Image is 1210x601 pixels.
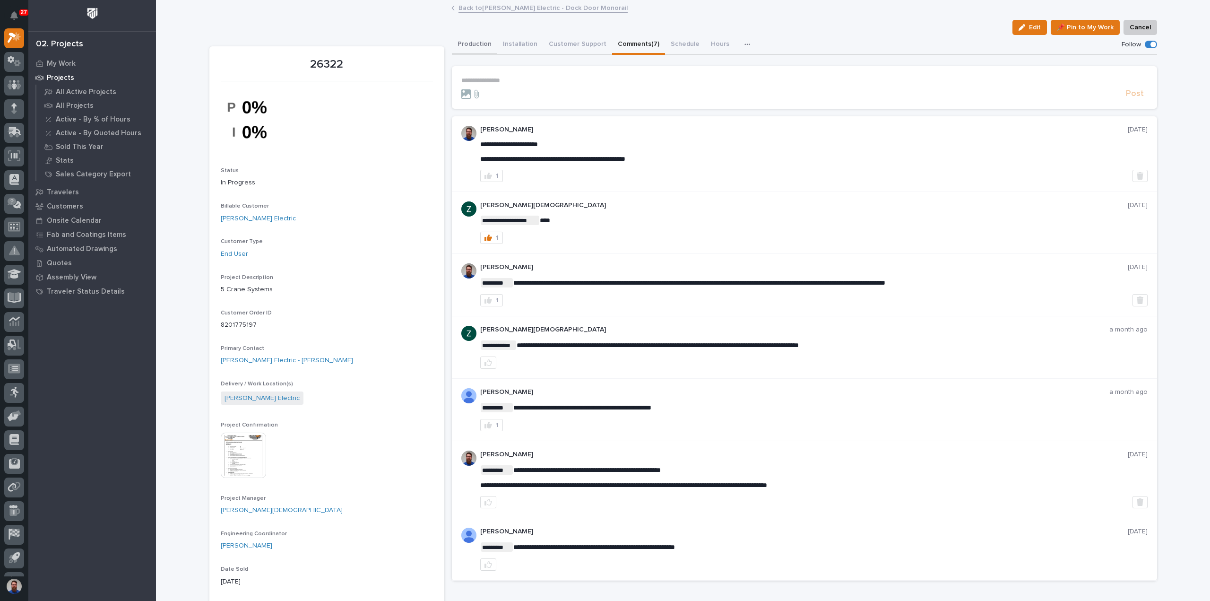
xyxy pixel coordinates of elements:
span: Customer Type [221,239,263,244]
span: Engineering Coordinator [221,531,287,537]
button: 1 [480,232,503,244]
p: In Progress [221,178,433,188]
div: 1 [496,173,499,179]
span: Post [1126,88,1144,99]
p: Assembly View [47,273,96,282]
a: [PERSON_NAME] [221,541,272,551]
button: Post [1122,88,1148,99]
a: All Active Projects [36,85,156,98]
p: 8201775197 [221,320,433,330]
button: 1 [480,294,503,306]
span: Project Description [221,275,273,280]
p: [PERSON_NAME][DEMOGRAPHIC_DATA] [480,326,1109,334]
a: Back to[PERSON_NAME] Electric - Dock Door Monorail [458,2,628,13]
p: [DATE] [1128,126,1148,134]
button: like this post [480,357,496,369]
p: My Work [47,60,76,68]
p: Active - By Quoted Hours [56,129,141,138]
p: All Projects [56,102,94,110]
p: Travelers [47,188,79,197]
p: 27 [21,9,27,16]
button: Delete post [1132,170,1148,182]
p: [PERSON_NAME] [480,388,1109,396]
p: [PERSON_NAME] [480,263,1128,271]
a: My Work [28,56,156,70]
p: [DATE] [1128,451,1148,459]
p: [DATE] [1128,263,1148,271]
img: 6hTokn1ETDGPf9BPokIQ [461,126,476,141]
button: 📌 Pin to My Work [1051,20,1120,35]
span: Primary Contact [221,346,264,351]
p: Projects [47,74,74,82]
a: End User [221,249,248,259]
a: Projects [28,70,156,85]
button: Hours [705,35,735,55]
button: Cancel [1124,20,1157,35]
p: Quotes [47,259,72,268]
a: Fab and Coatings Items [28,227,156,242]
p: [DATE] [221,577,433,587]
div: Notifications27 [12,11,24,26]
p: Follow [1122,41,1141,49]
a: [PERSON_NAME] Electric [221,214,296,224]
p: [PERSON_NAME][DEMOGRAPHIC_DATA] [480,201,1128,209]
span: Project Manager [221,496,266,501]
img: Lg7dT_yt4CS5gp1hBL5TAIMpwo_bvN9r8PeVyOGGvcI [221,87,292,152]
button: Installation [497,35,543,55]
p: [PERSON_NAME] [480,528,1128,536]
p: Customers [47,202,83,211]
p: 26322 [221,58,433,71]
a: [PERSON_NAME][DEMOGRAPHIC_DATA] [221,505,343,515]
p: [DATE] [1128,201,1148,209]
a: Customers [28,199,156,213]
a: Quotes [28,256,156,270]
p: Automated Drawings [47,245,117,253]
img: ACg8ocIGaxZgOborKONOsCK60Wx-Xey7sE2q6Qmw6EHN013R=s96-c [461,326,476,341]
img: 6hTokn1ETDGPf9BPokIQ [461,263,476,279]
span: Edit [1029,23,1041,32]
span: Customer Order ID [221,310,272,316]
img: Workspace Logo [84,5,101,22]
span: Billable Customer [221,203,269,209]
p: 5 Crane Systems [221,285,433,295]
p: a month ago [1109,326,1148,334]
a: Active - By Quoted Hours [36,126,156,139]
p: [DATE] [1128,528,1148,536]
img: ACg8ocIGaxZgOborKONOsCK60Wx-Xey7sE2q6Qmw6EHN013R=s96-c [461,201,476,217]
a: Onsite Calendar [28,213,156,227]
p: Traveler Status Details [47,287,125,296]
button: 1 [480,419,503,431]
a: Assembly View [28,270,156,284]
p: All Active Projects [56,88,116,96]
span: Project Confirmation [221,422,278,428]
button: 1 [480,170,503,182]
div: 1 [496,422,499,428]
div: 1 [496,235,499,241]
a: Traveler Status Details [28,284,156,298]
span: 📌 Pin to My Work [1057,22,1114,33]
div: 02. Projects [36,39,83,50]
a: All Projects [36,99,156,112]
button: Customer Support [543,35,612,55]
a: Sales Category Export [36,167,156,181]
a: [PERSON_NAME] Electric - [PERSON_NAME] [221,356,353,366]
p: Sales Category Export [56,170,131,179]
div: 1 [496,297,499,304]
a: Automated Drawings [28,242,156,256]
p: Sold This Year [56,143,104,151]
button: Notifications [4,6,24,26]
button: Comments (7) [612,35,665,55]
span: Date Sold [221,566,248,572]
span: Delivery / Work Location(s) [221,381,293,387]
a: Stats [36,154,156,167]
img: AD5-WCmqz5_Kcnfb-JNJs0Fv3qBS0Jz1bxG2p1UShlkZ8J-3JKvvASxRW6Lr0wxC8O3POQnnEju8qItGG9E5Uxbglh-85Yquq... [461,388,476,403]
p: [PERSON_NAME] [480,126,1128,134]
p: Onsite Calendar [47,217,102,225]
a: Sold This Year [36,140,156,153]
p: [PERSON_NAME] [480,451,1128,459]
button: Delete post [1132,496,1148,508]
p: Stats [56,157,74,165]
a: Active - By % of Hours [36,113,156,126]
span: Status [221,168,239,174]
img: 6hTokn1ETDGPf9BPokIQ [461,451,476,466]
